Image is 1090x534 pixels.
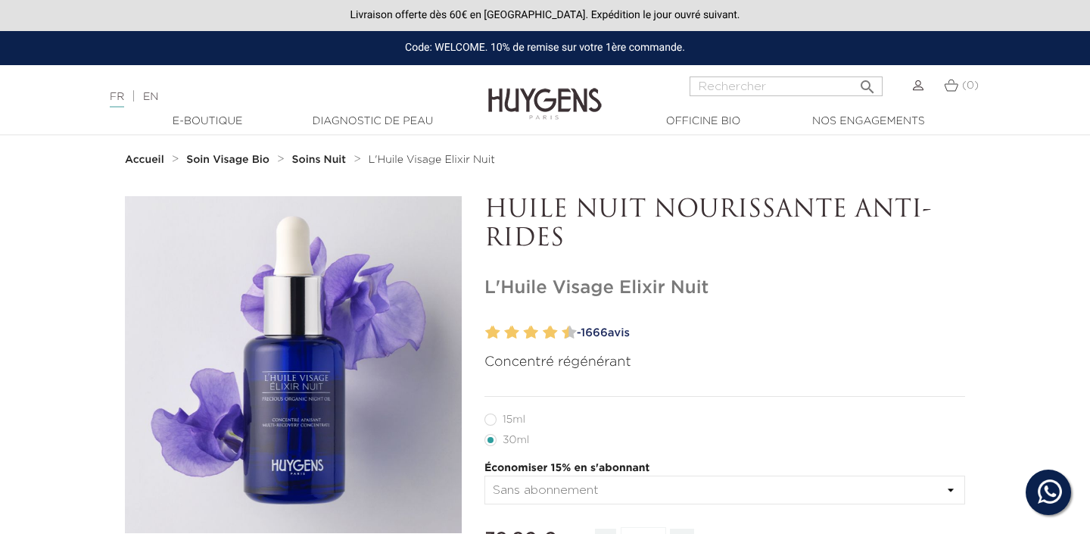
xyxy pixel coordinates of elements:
[484,352,965,373] p: Concentré régénérant
[186,154,273,166] a: Soin Visage Bio
[484,414,543,426] label: 15ml
[571,322,965,345] a: -1666avis
[962,80,979,91] span: (0)
[102,88,443,106] div: |
[559,322,564,344] label: 9
[369,155,495,165] span: L'Huile Visage Elixir Nuit
[488,64,602,122] img: Huygens
[125,155,164,165] strong: Accueil
[484,196,965,255] p: HUILE NUIT NOURISSANTE ANTI-RIDES
[565,322,577,344] label: 10
[508,322,519,344] label: 4
[521,322,526,344] label: 5
[540,322,545,344] label: 7
[581,327,607,339] span: 1666
[369,154,495,166] a: L'Huile Visage Elixir Nuit
[292,155,347,165] strong: Soins Nuit
[858,73,877,92] i: 
[292,154,350,166] a: Soins Nuit
[482,322,487,344] label: 1
[489,322,500,344] label: 2
[527,322,538,344] label: 6
[132,114,283,130] a: E-Boutique
[793,114,944,130] a: Nos engagements
[143,92,158,102] a: EN
[297,114,448,130] a: Diagnostic de peau
[501,322,506,344] label: 3
[690,77,883,96] input: Rechercher
[484,461,965,476] p: Économiser 15% en s'abonnant
[186,155,269,165] strong: Soin Visage Bio
[484,277,965,299] h1: L'Huile Visage Elixir Nuit
[854,72,881,92] button: 
[110,92,124,108] a: FR
[546,322,557,344] label: 8
[125,154,167,166] a: Accueil
[628,114,779,130] a: Officine Bio
[484,434,547,446] label: 30ml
